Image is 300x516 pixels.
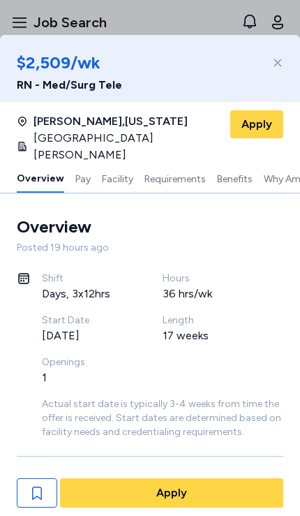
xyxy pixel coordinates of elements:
button: Overview [17,163,64,193]
div: Length [163,314,250,327]
button: Apply [60,478,283,508]
div: Openings [42,355,129,369]
div: Hours [163,272,250,286]
div: [DATE] [42,327,129,344]
div: Posted 19 hours ago [17,241,283,255]
div: Days, 3x12hrs [42,286,129,302]
div: Shift [42,272,129,286]
div: 1 [42,369,129,386]
div: 17 weeks [163,327,250,344]
div: Actual start date is typically 3-4 weeks from time the offer is received. Start dates are determi... [42,397,283,439]
div: 36 hrs/wk [163,286,250,302]
span: [GEOGRAPHIC_DATA][PERSON_NAME] [33,130,227,163]
button: Pay [75,163,91,193]
button: Benefits [217,163,253,193]
button: Requirements [144,163,206,193]
div: Start Date [42,314,129,327]
div: Overview [17,216,91,238]
button: Facility [102,163,133,193]
span: Apply [156,485,187,501]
